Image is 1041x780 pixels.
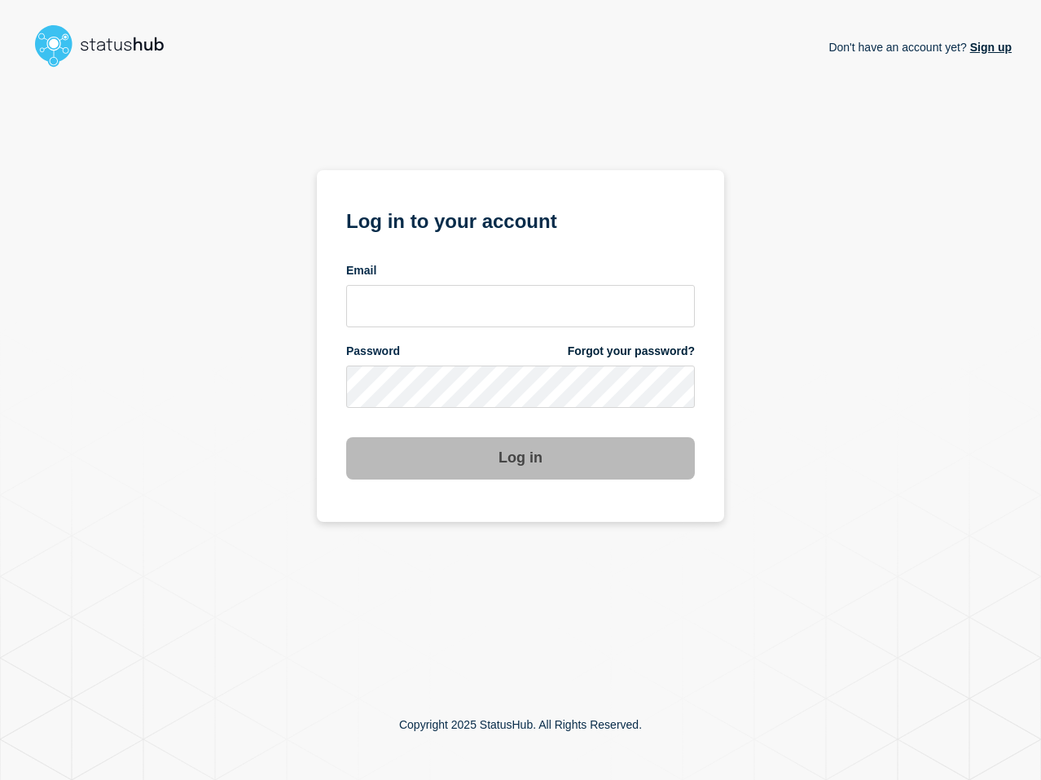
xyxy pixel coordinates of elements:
[346,344,400,359] span: Password
[346,285,695,327] input: email input
[346,437,695,480] button: Log in
[346,366,695,408] input: password input
[399,718,642,731] p: Copyright 2025 StatusHub. All Rights Reserved.
[346,263,376,278] span: Email
[568,344,695,359] a: Forgot your password?
[828,28,1012,67] p: Don't have an account yet?
[967,41,1012,54] a: Sign up
[346,204,695,234] h1: Log in to your account
[29,20,184,72] img: StatusHub logo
